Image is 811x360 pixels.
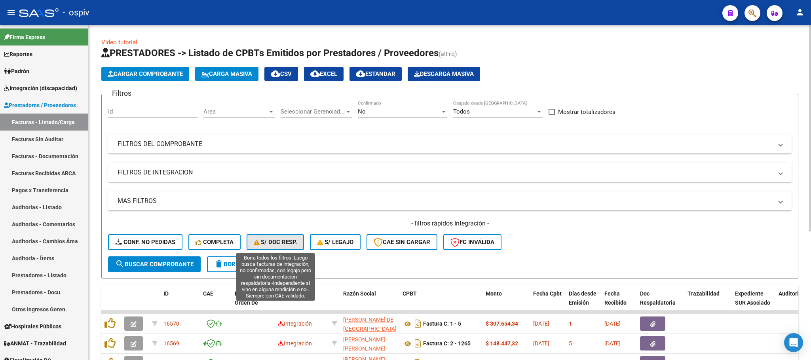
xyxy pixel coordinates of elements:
[482,285,530,320] datatable-header-cell: Monto
[601,285,637,320] datatable-header-cell: Fecha Recibido
[214,261,271,268] span: Borrar Filtros
[356,70,395,78] span: Estandar
[566,285,601,320] datatable-header-cell: Días desde Emisión
[108,234,182,250] button: Conf. no pedidas
[340,285,399,320] datatable-header-cell: Razón Social
[203,108,268,115] span: Area
[232,285,275,320] datatable-header-cell: Facturado x Orden De
[4,50,32,59] span: Reportes
[4,84,77,93] span: Integración (discapacidad)
[310,234,361,250] button: S/ legajo
[200,285,232,320] datatable-header-cell: CAE
[254,239,297,246] span: S/ Doc Resp.
[6,8,16,17] mat-icon: menu
[115,259,125,269] mat-icon: search
[343,336,386,352] span: [PERSON_NAME] [PERSON_NAME]
[196,239,234,246] span: Completa
[108,88,135,99] h3: Filtros
[684,285,732,320] datatable-header-cell: Trazabilidad
[101,39,137,46] a: Video tutorial
[101,47,439,59] span: PRESTADORES -> Listado de CPBTs Emitidos por Prestadores / Proveedores
[569,290,596,306] span: Días desde Emisión
[118,197,773,205] mat-panel-title: MAS FILTROS
[356,69,365,78] mat-icon: cloud_download
[108,191,792,210] mat-expansion-panel-header: MAS FILTROS
[795,8,805,17] mat-icon: person
[188,234,241,250] button: Completa
[63,4,89,21] span: - ospiv
[163,290,169,297] span: ID
[275,285,329,320] datatable-header-cell: Area
[735,290,770,306] span: Expediente SUR Asociado
[640,290,676,306] span: Doc Respaldatoria
[281,108,345,115] span: Seleccionar Gerenciador
[779,290,802,297] span: Auditoria
[403,290,417,297] span: CPBT
[414,70,474,78] span: Descarga Masiva
[423,321,461,327] strong: Factura C: 1 - 5
[486,320,518,327] strong: $ 307.654,34
[108,135,792,153] mat-expansion-panel-header: FILTROS DEL COMPROBANTE
[413,337,423,350] i: Descargar documento
[637,285,684,320] datatable-header-cell: Doc Respaldatoria
[108,163,792,182] mat-expansion-panel-header: FILTROS DE INTEGRACION
[203,290,213,297] span: CAE
[310,70,337,78] span: EXCEL
[235,290,264,306] span: Facturado x Orden De
[408,67,480,81] button: Descarga Masiva
[443,234,501,250] button: FC Inválida
[453,108,470,115] span: Todos
[399,285,482,320] datatable-header-cell: CPBT
[4,322,61,331] span: Hospitales Públicos
[4,101,76,110] span: Prestadores / Proveedores
[423,341,471,347] strong: Factura C: 2 - 1265
[343,315,396,332] div: 27390792374
[688,290,720,297] span: Trazabilidad
[163,340,179,347] span: 16569
[214,259,224,269] mat-icon: delete
[201,70,252,78] span: Carga Masiva
[558,107,615,117] span: Mostrar totalizadores
[486,340,518,347] strong: $ 148.447,32
[278,290,290,297] span: Area
[4,67,29,76] span: Padrón
[304,67,344,81] button: EXCEL
[604,320,621,327] span: [DATE]
[604,340,621,347] span: [DATE]
[108,219,792,228] h4: - filtros rápidos Integración -
[108,256,201,272] button: Buscar Comprobante
[310,69,320,78] mat-icon: cloud_download
[374,239,430,246] span: CAE SIN CARGAR
[569,340,572,347] span: 5
[732,285,775,320] datatable-header-cell: Expediente SUR Asociado
[530,285,566,320] datatable-header-cell: Fecha Cpbt
[343,335,396,352] div: 27307786074
[247,234,304,250] button: S/ Doc Resp.
[278,340,312,347] span: Integración
[160,285,200,320] datatable-header-cell: ID
[317,239,353,246] span: S/ legajo
[108,70,183,78] span: Cargar Comprobante
[264,67,298,81] button: CSV
[271,70,292,78] span: CSV
[118,168,773,177] mat-panel-title: FILTROS DE INTEGRACION
[533,290,562,297] span: Fecha Cpbt
[271,69,280,78] mat-icon: cloud_download
[343,316,397,332] span: [PERSON_NAME] DE [GEOGRAPHIC_DATA]
[413,317,423,330] i: Descargar documento
[533,340,549,347] span: [DATE]
[569,320,572,327] span: 1
[118,140,773,148] mat-panel-title: FILTROS DEL COMPROBANTE
[163,320,179,327] span: 16570
[101,67,189,81] button: Cargar Comprobante
[367,234,437,250] button: CAE SIN CARGAR
[195,67,258,81] button: Carga Masiva
[784,333,803,352] div: Open Intercom Messenger
[408,67,480,81] app-download-masive: Descarga masiva de comprobantes (adjuntos)
[604,290,627,306] span: Fecha Recibido
[450,239,494,246] span: FC Inválida
[533,320,549,327] span: [DATE]
[115,261,194,268] span: Buscar Comprobante
[486,290,502,297] span: Monto
[439,50,457,58] span: (alt+q)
